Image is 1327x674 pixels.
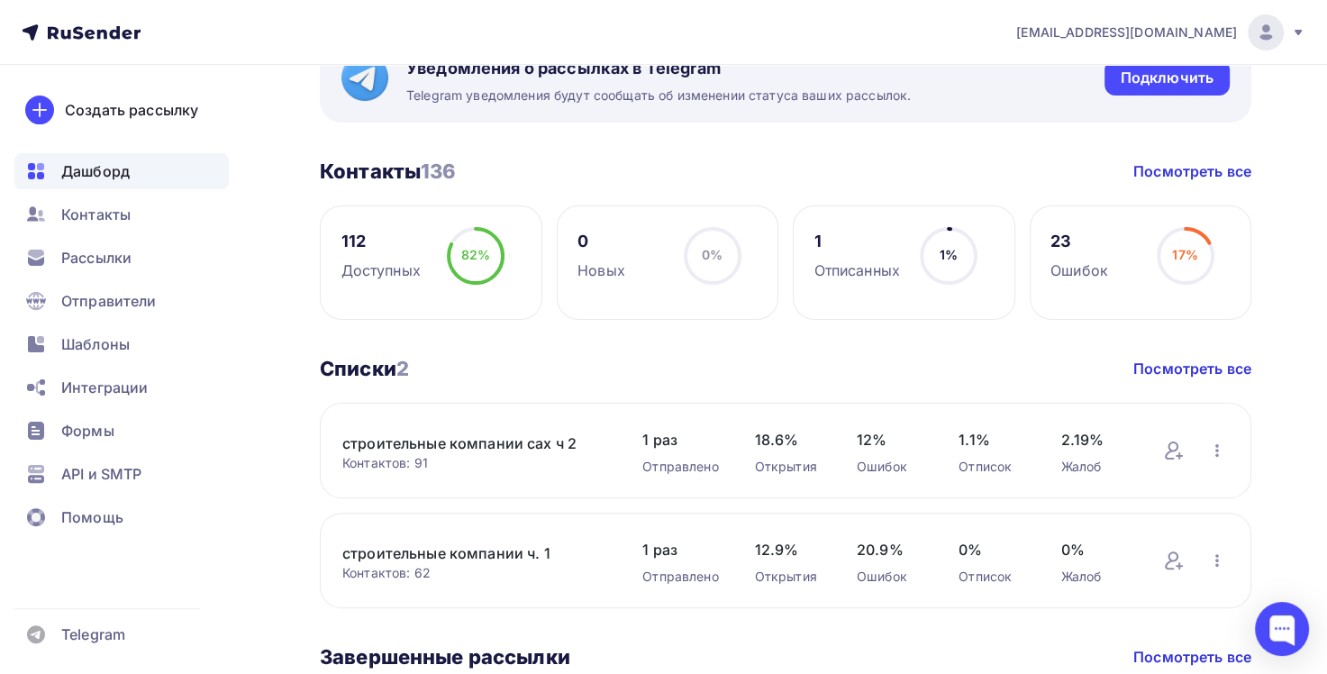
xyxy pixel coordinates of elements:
span: 18.6% [755,429,821,451]
span: 0% [959,539,1024,560]
span: 2.19% [1060,429,1126,451]
span: 20.9% [857,539,923,560]
div: Жалоб [1060,568,1126,586]
a: Дашборд [14,153,229,189]
h3: Завершенные рассылки [320,644,570,669]
a: Формы [14,413,229,449]
span: Рассылки [61,247,132,269]
div: Отписок [959,458,1024,476]
span: 82% [461,247,490,262]
a: Отправители [14,283,229,319]
span: 1% [940,247,958,262]
div: Открытия [755,568,821,586]
div: Контактов: 91 [342,454,606,472]
span: [EMAIL_ADDRESS][DOMAIN_NAME] [1016,23,1237,41]
span: Интеграции [61,377,148,398]
span: 136 [421,159,456,183]
div: Контактов: 62 [342,564,606,582]
div: Ошибок [857,568,923,586]
div: 112 [341,231,421,252]
a: строительные компании ч. 1 [342,542,606,564]
span: API и SMTP [61,463,141,485]
div: Жалоб [1060,458,1126,476]
span: Дашборд [61,160,130,182]
a: Посмотреть все [1133,646,1251,668]
span: 0% [1060,539,1126,560]
div: Подключить [1121,68,1213,88]
a: Рассылки [14,240,229,276]
div: Ошибок [857,458,923,476]
span: 1 раз [642,429,718,451]
a: Посмотреть все [1133,160,1251,182]
div: Отправлено [642,568,718,586]
span: 2 [396,357,409,380]
div: Отписок [959,568,1024,586]
span: Telegram [61,624,125,645]
div: 1 [814,231,900,252]
a: строительные компании сах ч 2 [342,433,606,454]
div: Отправлено [642,458,718,476]
div: Доступных [341,260,421,281]
h3: Списки [320,356,409,381]
span: 12.9% [755,539,821,560]
div: Создать рассылку [65,99,198,121]
span: Отправители [61,290,157,312]
span: Формы [61,420,114,442]
div: Открытия [755,458,821,476]
a: [EMAIL_ADDRESS][DOMAIN_NAME] [1016,14,1305,50]
span: Telegram уведомления будут сообщать об изменении статуса ваших рассылок. [406,87,911,105]
div: 23 [1050,231,1108,252]
span: Контакты [61,204,131,225]
div: Отписанных [814,260,900,281]
span: 17% [1172,247,1197,262]
a: Контакты [14,196,229,232]
span: 1 раз [642,539,718,560]
div: Ошибок [1050,260,1108,281]
a: Шаблоны [14,326,229,362]
span: Помощь [61,506,123,528]
span: Уведомления о рассылках в Telegram [406,58,911,79]
span: 12% [857,429,923,451]
h3: Контакты [320,159,457,184]
span: 0% [702,247,723,262]
a: Посмотреть все [1133,358,1251,379]
span: Шаблоны [61,333,130,355]
div: Новых [577,260,625,281]
div: 0 [577,231,625,252]
span: 1.1% [959,429,1024,451]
